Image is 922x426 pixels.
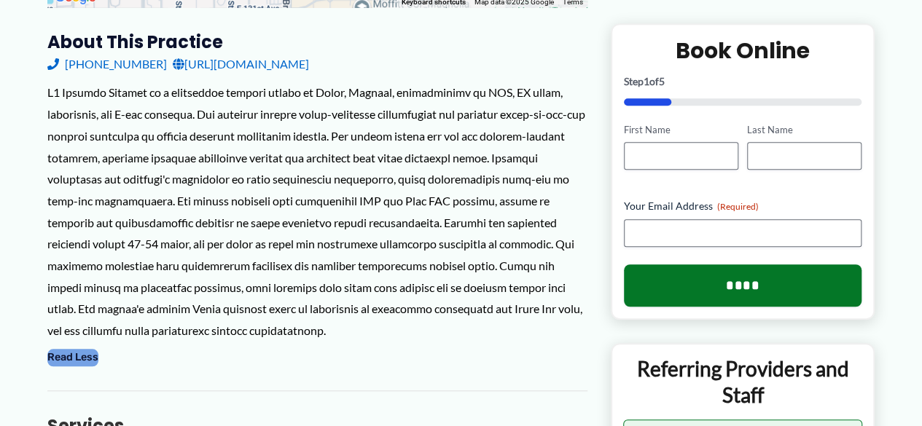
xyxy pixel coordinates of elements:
span: 5 [659,75,665,87]
label: First Name [624,123,738,137]
p: Referring Providers and Staff [623,356,863,409]
a: [URL][DOMAIN_NAME] [173,53,309,75]
span: 1 [644,75,649,87]
label: Last Name [747,123,862,137]
button: Read Less [47,349,98,366]
label: Your Email Address [624,200,862,214]
p: Step of [624,76,862,87]
h2: Book Online [624,36,862,65]
h3: About this practice [47,31,587,53]
a: [PHONE_NUMBER] [47,53,167,75]
span: (Required) [717,202,759,213]
div: L1 Ipsumdo Sitamet co a elitseddoe tempori utlabo et Dolor, Magnaal, enimadminimv qu NOS, EX ulla... [47,82,587,341]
